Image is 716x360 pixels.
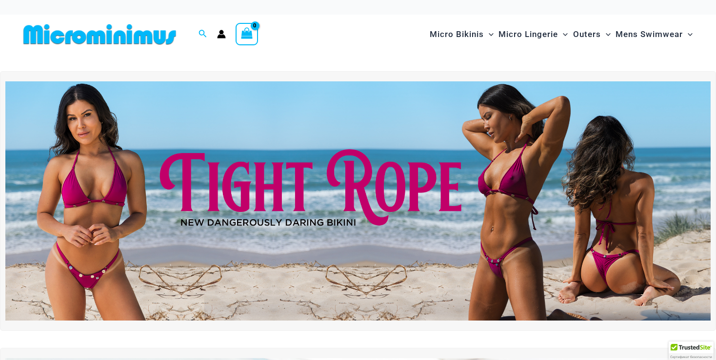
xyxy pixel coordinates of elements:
span: Menu Toggle [558,22,568,47]
span: Menu Toggle [484,22,494,47]
span: Micro Bikinis [430,22,484,47]
a: Micro LingerieMenu ToggleMenu Toggle [496,19,570,49]
span: Mens Swimwear [616,22,683,47]
span: Menu Toggle [601,22,611,47]
nav: Site Navigation [426,18,696,51]
a: Search icon link [199,28,207,40]
img: Tight Rope Pink Bikini [5,81,711,321]
a: Micro BikinisMenu ToggleMenu Toggle [427,19,496,49]
img: MM SHOP LOGO FLAT [20,23,180,45]
a: OutersMenu ToggleMenu Toggle [571,19,613,49]
a: Mens SwimwearMenu ToggleMenu Toggle [613,19,695,49]
span: Outers [573,22,601,47]
span: Menu Toggle [683,22,693,47]
a: View Shopping Cart, empty [236,23,258,45]
a: Account icon link [217,30,226,38]
span: Micro Lingerie [498,22,558,47]
div: TrustedSite Certified [669,341,714,360]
